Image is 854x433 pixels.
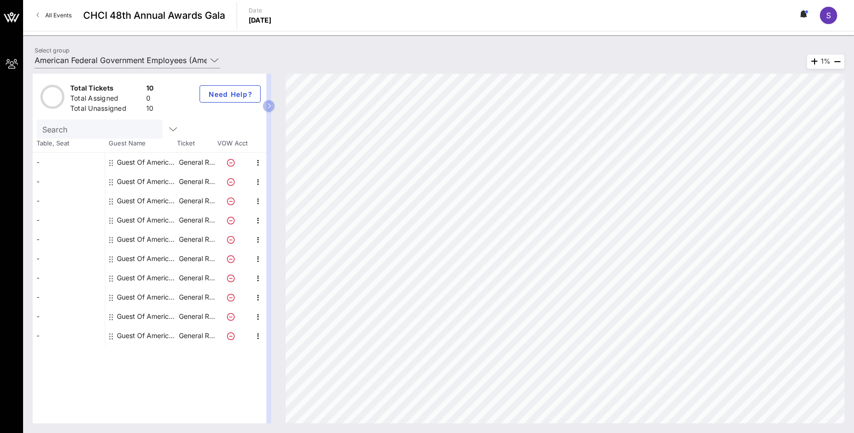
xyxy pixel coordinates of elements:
div: - [33,249,105,268]
label: Select group [35,47,69,54]
div: Total Assigned [70,93,142,105]
span: All Events [45,12,72,19]
div: - [33,288,105,307]
div: S [820,7,837,24]
div: Guest Of American Federal Government Employees [117,326,177,345]
div: - [33,326,105,345]
div: Guest Of American Federal Government Employees [117,191,177,210]
a: All Events [31,8,77,23]
span: CHCI 48th Annual Awards Gala [83,8,225,23]
div: Total Unassigned [70,104,142,116]
div: Guest Of American Federal Government Employees [117,172,177,191]
div: Guest Of American Federal Government Employees [117,288,177,307]
p: [DATE] [249,15,272,25]
p: General R… [177,249,216,268]
div: 1% [807,54,844,69]
span: Need Help? [208,90,252,98]
p: Date [249,6,272,15]
p: General R… [177,307,216,326]
div: - [33,268,105,288]
div: Guest Of American Federal Government Employees [117,249,177,268]
p: General R… [177,230,216,249]
div: - [33,172,105,191]
span: Guest Name [105,139,177,148]
div: - [33,307,105,326]
div: 10 [146,104,154,116]
span: VOW Acct [215,139,249,148]
div: 10 [146,83,154,95]
div: Guest Of American Federal Government Employees [117,230,177,249]
p: General R… [177,268,216,288]
div: Guest Of American Federal Government Employees [117,210,177,230]
p: General R… [177,326,216,345]
p: General R… [177,191,216,210]
div: - [33,230,105,249]
p: General R… [177,153,216,172]
p: General R… [177,210,216,230]
div: - [33,191,105,210]
div: - [33,153,105,172]
p: General R… [177,172,216,191]
div: Guest Of American Federal Government Employees [117,268,177,288]
div: Guest Of American Federal Government Employees [117,153,177,172]
div: 0 [146,93,154,105]
p: General R… [177,288,216,307]
div: Total Tickets [70,83,142,95]
button: Need Help? [200,85,261,103]
span: S [826,11,831,20]
div: Guest Of American Federal Government Employees [117,307,177,326]
div: - [33,210,105,230]
span: Table, Seat [33,139,105,148]
span: Ticket [177,139,215,148]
